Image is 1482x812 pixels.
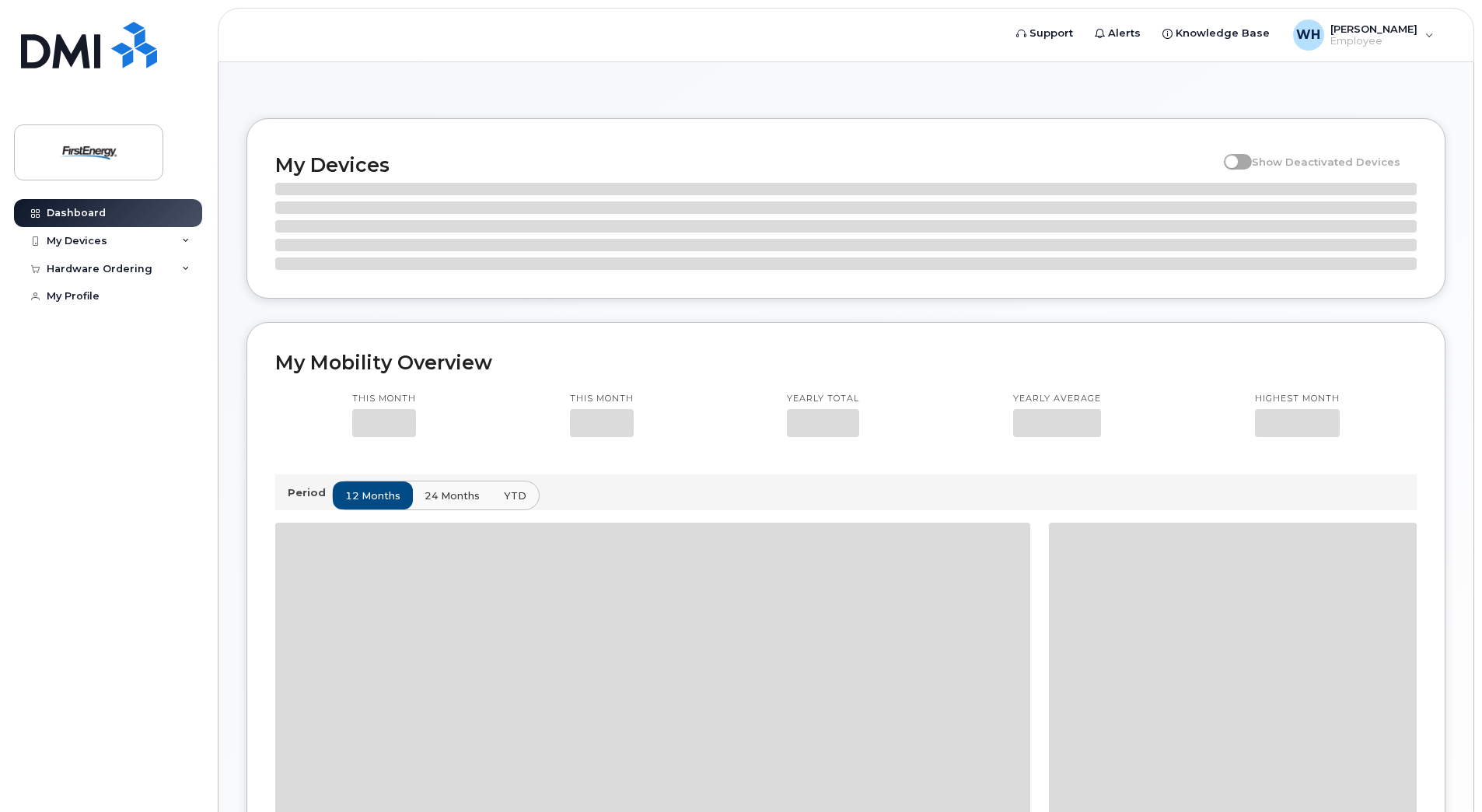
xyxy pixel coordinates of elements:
[425,488,480,503] span: 24 months
[275,153,1216,177] h2: My Devices
[352,393,416,405] p: This month
[1255,393,1340,405] p: Highest month
[1252,156,1400,168] span: Show Deactivated Devices
[570,393,634,405] p: This month
[1013,393,1101,405] p: Yearly average
[1224,147,1236,159] input: Show Deactivated Devices
[288,485,332,500] p: Period
[504,488,526,503] span: YTD
[787,393,859,405] p: Yearly total
[275,351,1417,374] h2: My Mobility Overview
